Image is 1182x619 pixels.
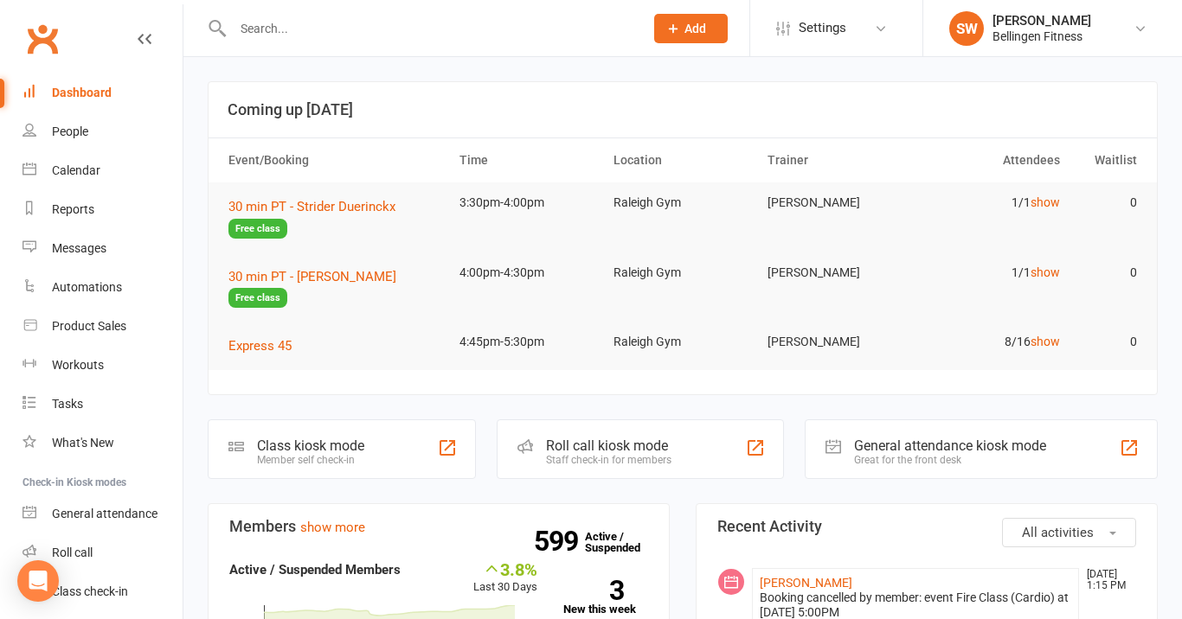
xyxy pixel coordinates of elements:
div: Dashboard [52,86,112,99]
a: What's New [22,424,183,463]
a: show [1031,195,1060,209]
td: 4:45pm-5:30pm [452,322,606,362]
a: General attendance kiosk mode [22,495,183,533]
td: 8/16 [914,322,1068,362]
div: Reports [52,202,94,216]
button: Add [654,14,728,43]
a: Automations [22,268,183,307]
button: 30 min PT - Strider DuerinckxFree class [228,196,444,239]
a: Messages [22,229,183,268]
td: 4:00pm-4:30pm [452,252,606,293]
div: Roll call kiosk mode [546,437,671,454]
div: What's New [52,436,114,450]
a: Calendar [22,151,183,190]
a: Dashboard [22,73,183,112]
div: Class check-in [52,584,128,598]
div: Class kiosk mode [257,437,364,454]
a: Roll call [22,533,183,572]
span: 30 min PT - Strider Duerinckx [228,199,395,214]
td: [PERSON_NAME] [760,322,914,362]
div: Product Sales [52,319,126,333]
th: Time [452,138,606,182]
button: 30 min PT - [PERSON_NAME]Free class [228,266,444,309]
div: Roll call [52,546,93,559]
a: show [1031,265,1060,279]
button: Express 45 [228,335,304,356]
div: Messages [52,241,106,255]
div: Calendar [52,163,100,177]
a: Tasks [22,385,183,424]
span: Settings [799,9,846,48]
button: All activities [1002,518,1136,547]
div: [PERSON_NAME] [992,13,1091,29]
time: [DATE] 1:15 PM [1078,569,1135,591]
th: Attendees [914,138,1068,182]
td: Raleigh Gym [606,182,760,223]
a: People [22,112,183,151]
div: General attendance kiosk mode [854,437,1046,454]
div: General attendance [52,507,157,520]
td: 3:30pm-4:00pm [452,182,606,223]
th: Waitlist [1068,138,1145,182]
h3: Coming up [DATE] [228,101,1138,118]
div: Workouts [52,358,104,372]
a: show more [300,520,365,535]
th: Trainer [760,138,914,182]
div: Automations [52,280,122,294]
a: 3New this week [563,580,649,615]
th: Event/Booking [221,138,452,182]
span: Add [684,22,706,35]
a: Class kiosk mode [22,572,183,611]
a: Reports [22,190,183,229]
h3: Members [229,518,648,535]
a: Clubworx [21,17,64,61]
td: [PERSON_NAME] [760,252,914,293]
div: 3.8% [473,559,537,578]
div: Tasks [52,397,83,411]
div: Staff check-in for members [546,454,671,466]
span: All activities [1022,525,1094,540]
a: Product Sales [22,307,183,346]
a: 599Active / Suspended [585,518,661,566]
span: Free class [228,288,287,308]
span: Express 45 [228,338,292,354]
a: Workouts [22,346,183,385]
div: Great for the front desk [854,454,1046,466]
h3: Recent Activity [717,518,1136,535]
a: [PERSON_NAME] [760,576,852,590]
div: People [52,124,88,138]
td: Raleigh Gym [606,322,760,362]
td: 1/1 [914,182,1068,223]
strong: Active / Suspended Members [229,562,401,578]
td: [PERSON_NAME] [760,182,914,223]
th: Location [606,138,760,182]
td: 0 [1068,252,1145,293]
td: 0 [1068,182,1145,223]
span: 30 min PT - [PERSON_NAME] [228,269,396,284]
span: Free class [228,219,287,239]
div: Open Intercom Messenger [17,560,59,602]
div: Member self check-in [257,454,364,466]
div: Last 30 Days [473,559,537,597]
strong: 599 [534,528,585,554]
td: Raleigh Gym [606,252,760,293]
div: SW [949,11,984,46]
strong: 3 [563,578,624,603]
td: 1/1 [914,252,1068,293]
div: Bellingen Fitness [992,29,1091,44]
td: 0 [1068,322,1145,362]
a: show [1031,335,1060,348]
input: Search... [228,16,632,41]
